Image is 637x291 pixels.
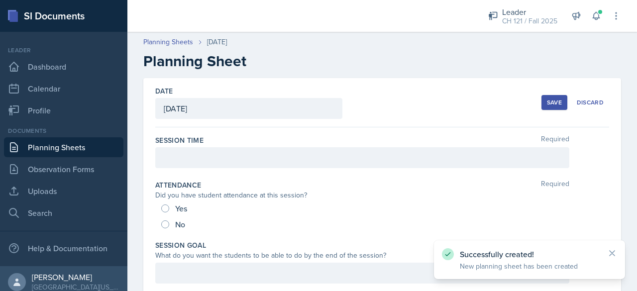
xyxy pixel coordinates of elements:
p: Successfully created! [460,249,599,259]
div: [PERSON_NAME] [32,272,119,282]
a: Observation Forms [4,159,123,179]
div: Help & Documentation [4,238,123,258]
a: Profile [4,100,123,120]
div: Leader [502,6,557,18]
a: Planning Sheets [4,137,123,157]
span: No [175,219,185,229]
a: Uploads [4,181,123,201]
div: Discard [577,98,604,106]
a: Dashboard [4,57,123,77]
div: Documents [4,126,123,135]
a: Search [4,203,123,223]
label: Session Time [155,135,204,145]
a: Planning Sheets [143,37,193,47]
button: Discard [571,95,609,110]
span: Required [541,135,569,145]
button: Save [541,95,567,110]
span: Yes [175,203,187,213]
label: Date [155,86,173,96]
a: Calendar [4,79,123,98]
div: What do you want the students to be able to do by the end of the session? [155,250,569,261]
label: Session Goal [155,240,206,250]
h2: Planning Sheet [143,52,621,70]
label: Attendance [155,180,202,190]
p: New planning sheet has been created [460,261,599,271]
div: [DATE] [207,37,227,47]
div: Did you have student attendance at this session? [155,190,569,200]
div: Save [547,98,562,106]
div: CH 121 / Fall 2025 [502,16,557,26]
span: Required [541,180,569,190]
div: Leader [4,46,123,55]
